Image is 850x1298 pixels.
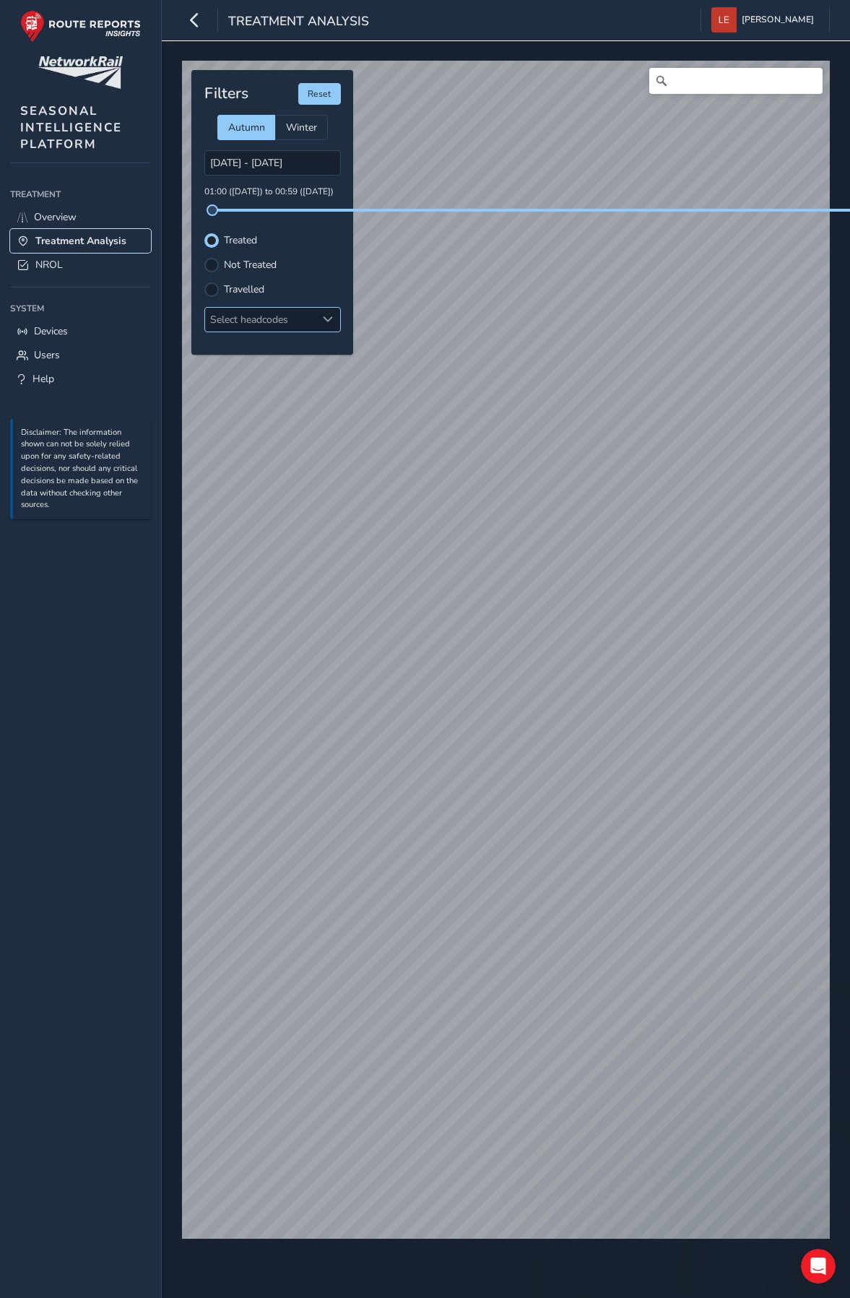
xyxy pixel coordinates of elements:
[35,234,126,248] span: Treatment Analysis
[742,7,814,33] span: [PERSON_NAME]
[205,308,316,332] div: Select headcodes
[10,253,151,277] a: NROL
[35,258,63,272] span: NROL
[711,7,819,33] button: [PERSON_NAME]
[204,85,248,103] h4: Filters
[20,103,122,152] span: SEASONAL INTELLIGENCE PLATFORM
[711,7,737,33] img: diamond-layout
[228,12,369,33] span: Treatment Analysis
[34,324,68,338] span: Devices
[34,210,77,224] span: Overview
[21,427,144,512] p: Disclaimer: The information shown can not be solely relied upon for any safety-related decisions,...
[34,348,60,362] span: Users
[275,115,328,140] div: Winter
[286,121,317,134] span: Winter
[228,121,265,134] span: Autumn
[649,68,823,94] input: Search
[20,10,141,43] img: rr logo
[10,343,151,367] a: Users
[10,205,151,229] a: Overview
[217,115,275,140] div: Autumn
[10,183,151,205] div: Treatment
[298,83,341,105] button: Reset
[10,319,151,343] a: Devices
[10,298,151,319] div: System
[224,260,277,270] label: Not Treated
[204,186,341,199] p: 01:00 ([DATE]) to 00:59 ([DATE])
[224,285,264,295] label: Travelled
[182,61,830,1250] canvas: Map
[224,235,257,246] label: Treated
[38,56,123,89] img: customer logo
[10,229,151,253] a: Treatment Analysis
[801,1249,836,1284] iframe: Intercom live chat
[32,372,54,386] span: Help
[10,367,151,391] a: Help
